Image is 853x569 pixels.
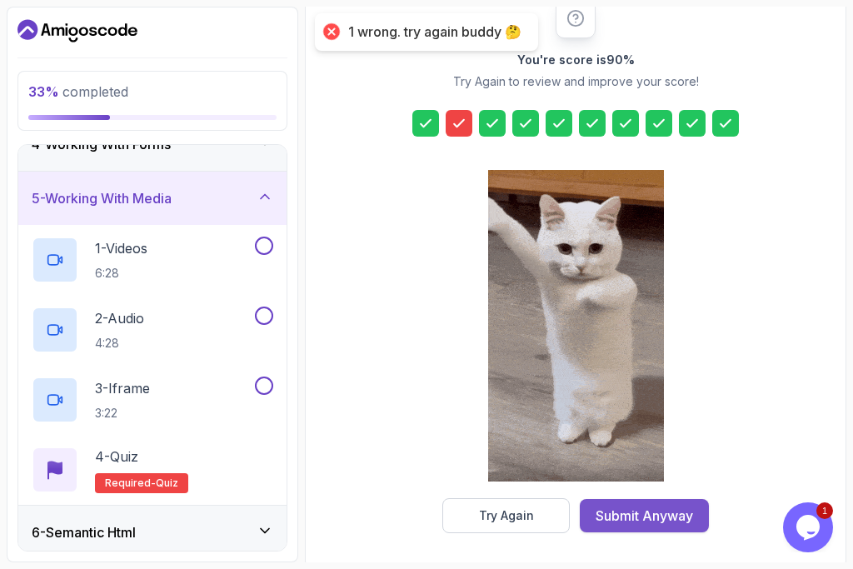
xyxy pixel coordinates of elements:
[783,502,836,552] iframe: chat widget
[156,477,178,490] span: quiz
[32,188,172,208] h3: 5 - Working With Media
[517,52,635,68] h2: You're score is 90 %
[32,377,273,423] button: 3-Iframe3:22
[18,506,287,559] button: 6-Semantic Html
[32,307,273,353] button: 2-Audio4:28
[95,308,144,328] p: 2 - Audio
[479,507,534,524] div: Try Again
[95,405,150,422] p: 3:22
[580,499,709,532] button: Submit Anyway
[95,238,147,258] p: 1 - Videos
[442,498,570,533] button: Try Again
[28,83,128,100] span: completed
[32,447,273,493] button: 4-QuizRequired-quiz
[348,23,521,41] div: 1 wrong. try again buddy 🤔
[488,170,664,482] img: cool-cat
[95,447,138,467] p: 4 - Quiz
[17,17,137,44] a: Dashboard
[105,477,156,490] span: Required-
[32,522,136,542] h3: 6 - Semantic Html
[95,265,147,282] p: 6:28
[95,378,150,398] p: 3 - Iframe
[32,237,273,283] button: 1-Videos6:28
[95,335,144,352] p: 4:28
[596,506,693,526] div: Submit Anyway
[18,172,287,225] button: 5-Working With Media
[28,83,59,100] span: 33 %
[453,73,699,90] p: Try Again to review and improve your score!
